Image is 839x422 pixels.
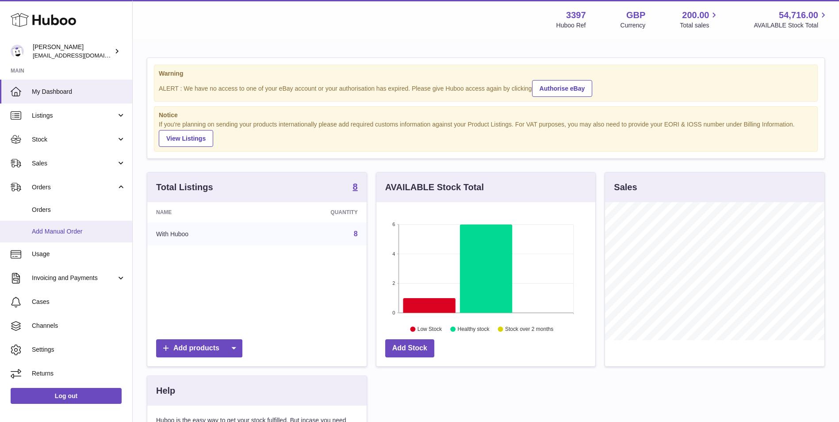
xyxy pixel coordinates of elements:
span: Listings [32,111,116,120]
span: Total sales [680,21,719,30]
text: 6 [392,222,395,227]
a: 54,716.00 AVAILABLE Stock Total [754,9,828,30]
text: Healthy stock [457,326,490,333]
text: Stock over 2 months [505,326,553,333]
a: 8 [354,230,358,238]
div: Huboo Ref [556,21,586,30]
text: 2 [392,281,395,286]
a: Authorise eBay [532,80,593,97]
a: Add products [156,339,242,357]
strong: 3397 [566,9,586,21]
strong: 8 [353,182,358,191]
a: Add Stock [385,339,434,357]
strong: GBP [626,9,645,21]
th: Name [147,202,263,223]
span: Orders [32,206,126,214]
span: Returns [32,369,126,378]
div: ALERT : We have no access to one of your eBay account or your authorisation has expired. Please g... [159,79,813,97]
span: AVAILABLE Stock Total [754,21,828,30]
h3: Help [156,385,175,397]
div: If you're planning on sending your products internationally please add required customs informati... [159,120,813,147]
span: Sales [32,159,116,168]
span: Add Manual Order [32,227,126,236]
span: Usage [32,250,126,258]
span: Stock [32,135,116,144]
a: Log out [11,388,122,404]
text: 4 [392,251,395,257]
span: Orders [32,183,116,192]
strong: Warning [159,69,813,78]
h3: AVAILABLE Stock Total [385,181,484,193]
div: Currency [621,21,646,30]
th: Quantity [263,202,366,223]
img: sales@canchema.com [11,45,24,58]
span: 54,716.00 [779,9,818,21]
span: [EMAIL_ADDRESS][DOMAIN_NAME] [33,52,130,59]
span: Channels [32,322,126,330]
a: 8 [353,182,358,193]
span: 200.00 [682,9,709,21]
h3: Total Listings [156,181,213,193]
text: 0 [392,310,395,315]
a: View Listings [159,130,213,147]
span: Settings [32,345,126,354]
a: 200.00 Total sales [680,9,719,30]
td: With Huboo [147,223,263,246]
span: My Dashboard [32,88,126,96]
text: Low Stock [418,326,442,333]
span: Invoicing and Payments [32,274,116,282]
h3: Sales [614,181,637,193]
span: Cases [32,298,126,306]
div: [PERSON_NAME] [33,43,112,60]
strong: Notice [159,111,813,119]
